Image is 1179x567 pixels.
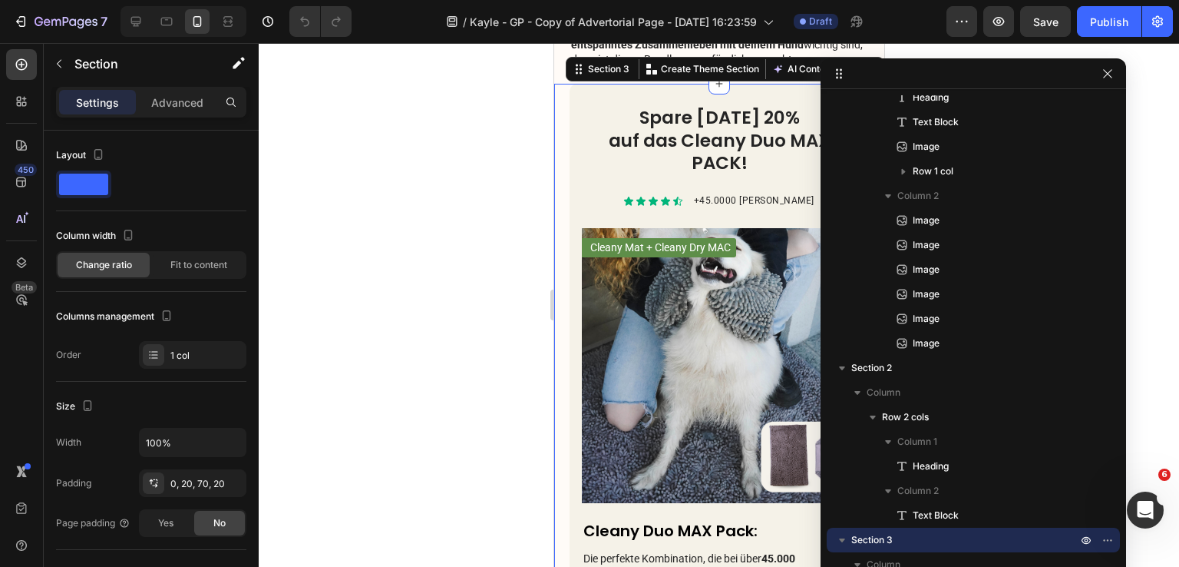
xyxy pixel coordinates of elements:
[29,509,241,535] strong: 45.000 Hundebesitzern hilft.
[56,307,176,327] div: Columns management
[101,12,107,31] p: 7
[28,476,302,499] h3: Cleany Duo MAX Pack:
[56,145,107,166] div: Layout
[151,94,203,111] p: Advanced
[170,258,227,272] span: Fit to content
[1077,6,1141,37] button: Publish
[463,14,467,30] span: /
[913,336,940,351] span: Image
[913,287,940,302] span: Image
[867,385,900,400] span: Column
[1158,469,1171,481] span: 6
[1090,14,1128,30] div: Publish
[897,483,939,499] span: Column 2
[12,281,37,293] div: Beta
[851,532,893,548] span: Section 3
[170,349,243,363] div: 1 col
[289,6,352,37] div: Undo/Redo
[913,311,940,327] span: Image
[31,19,78,33] div: Section 3
[897,434,937,449] span: Column 1
[897,188,939,204] span: Column 2
[56,396,97,417] div: Size
[215,17,282,35] button: AI Content
[913,508,959,523] span: Text Block
[851,360,892,376] span: Section 2
[28,185,302,460] img: gempages_458127380590887873-69990452-b06d-47fb-83b9-077cee37be07.png
[74,55,200,73] p: Section
[140,429,246,456] input: Auto
[913,262,940,277] span: Image
[15,164,37,176] div: 450
[913,237,940,253] span: Image
[809,15,832,28] span: Draft
[107,19,205,33] p: Create Theme Section
[56,348,81,362] div: Order
[6,6,114,37] button: 7
[140,153,260,164] span: +45.0000 [PERSON_NAME]
[56,436,81,449] div: Width
[1033,15,1058,28] span: Save
[913,459,949,474] span: Heading
[28,62,302,134] h2: Spare [DATE] 20% auf das Cleany Duo MAX PACK!
[170,477,243,491] div: 0, 20, 70, 20
[882,409,929,425] span: Row 2 cols
[470,14,757,30] span: Kayle - GP - Copy of Advertorial Page - [DATE] 16:23:59
[76,94,119,111] p: Settings
[36,197,177,213] p: Cleany Mat + Cleany Dry MAC
[158,516,173,530] span: Yes
[1127,492,1164,529] iframe: Intercom live chat
[29,509,301,536] p: Die perfekte Kombination, die bei über
[913,213,940,228] span: Image
[56,226,137,247] div: Column width
[56,476,91,490] div: Padding
[1020,6,1071,37] button: Save
[554,43,884,567] iframe: Design area
[913,139,940,154] span: Image
[76,258,132,272] span: Change ratio
[913,90,949,105] span: Heading
[56,516,130,530] div: Page padding
[213,516,226,530] span: No
[913,114,959,130] span: Text Block
[913,164,953,179] span: Row 1 col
